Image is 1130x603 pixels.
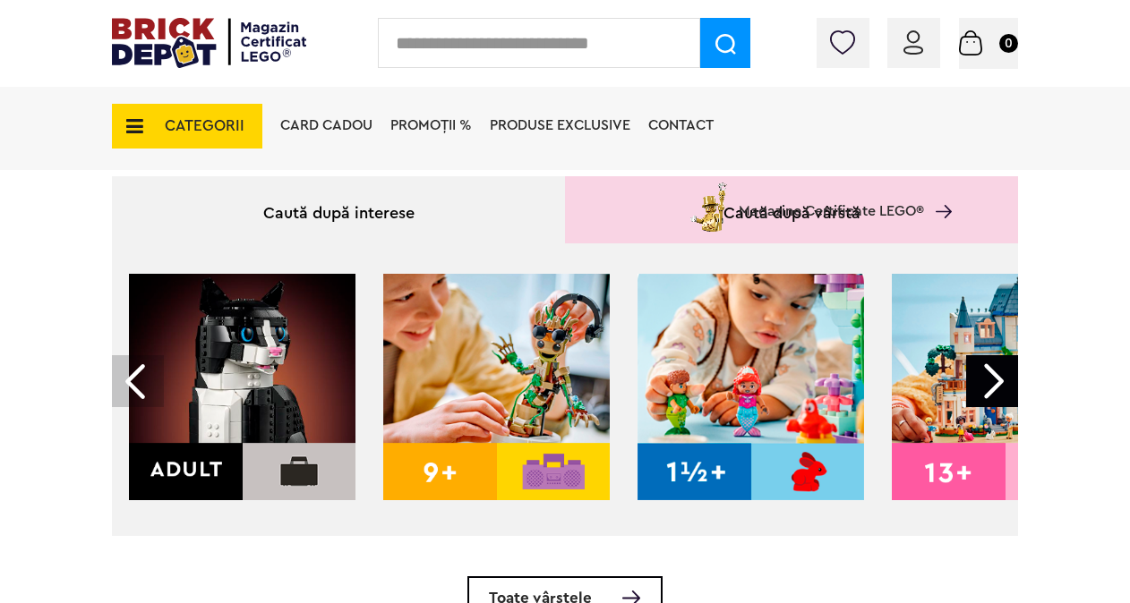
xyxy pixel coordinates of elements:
a: PROMOȚII % [390,118,472,132]
a: Contact [648,118,714,132]
span: Magazine Certificate LEGO® [739,179,924,220]
img: 13+ [892,274,1118,500]
a: Magazine Certificate LEGO® [924,182,952,196]
small: 0 [999,34,1018,53]
img: 9+ [383,274,610,500]
a: Produse exclusive [490,118,630,132]
img: Adult [129,274,355,500]
img: 1.5+ [638,274,864,500]
a: Card Cadou [280,118,372,132]
span: CATEGORII [165,118,244,133]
